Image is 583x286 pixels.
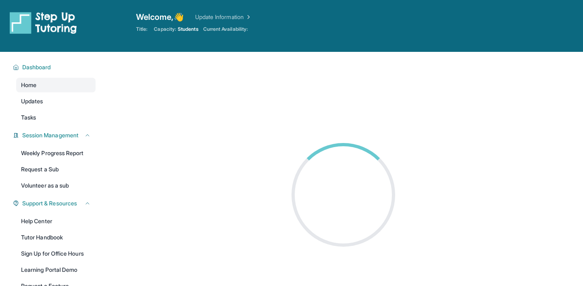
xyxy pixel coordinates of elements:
a: Help Center [16,214,96,228]
a: Weekly Progress Report [16,146,96,160]
span: Tasks [21,113,36,122]
a: Learning Portal Demo [16,263,96,277]
span: Dashboard [22,63,51,71]
span: Capacity: [154,26,176,32]
a: Sign Up for Office Hours [16,246,96,261]
button: Session Management [19,131,91,139]
a: Volunteer as a sub [16,178,96,193]
img: logo [10,11,77,34]
a: Update Information [195,13,252,21]
span: Home [21,81,36,89]
img: Chevron Right [244,13,252,21]
span: Support & Resources [22,199,77,207]
button: Support & Resources [19,199,91,207]
span: Updates [21,97,43,105]
a: Updates [16,94,96,109]
a: Tutor Handbook [16,230,96,245]
span: Current Availability: [203,26,248,32]
span: Title: [136,26,147,32]
a: Home [16,78,96,92]
span: Session Management [22,131,79,139]
a: Request a Sub [16,162,96,177]
a: Tasks [16,110,96,125]
span: Students [178,26,198,32]
span: Welcome, 👋 [136,11,184,23]
button: Dashboard [19,63,91,71]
